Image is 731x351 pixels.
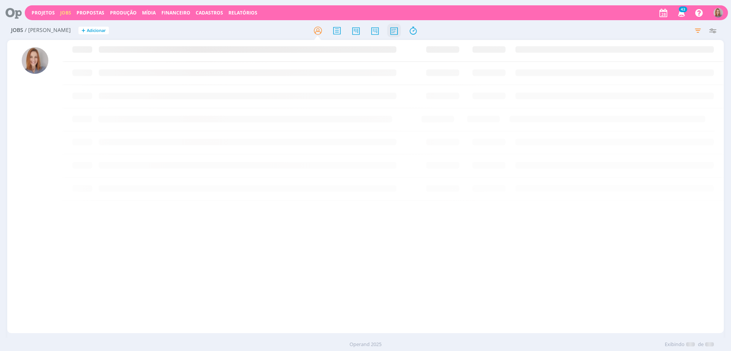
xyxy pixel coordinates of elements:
[228,10,257,16] a: Relatórios
[58,10,73,16] button: Jobs
[32,10,55,16] a: Projetos
[193,10,225,16] button: Cadastros
[159,10,193,16] button: Financeiro
[87,28,106,33] span: Adicionar
[673,6,689,20] button: 43
[81,27,85,35] span: +
[698,341,704,348] span: de
[25,27,71,34] span: / [PERSON_NAME]
[60,10,71,16] a: Jobs
[679,6,687,12] span: 43
[11,27,23,34] span: Jobs
[78,27,109,35] button: +Adicionar
[140,10,158,16] button: Mídia
[29,10,57,16] button: Projetos
[22,47,48,74] img: A
[110,10,137,16] a: Produção
[161,10,190,16] a: Financeiro
[142,10,156,16] a: Mídia
[108,10,139,16] button: Produção
[713,8,723,18] img: A
[665,341,685,348] span: Exibindo
[226,10,260,16] button: Relatórios
[77,10,104,16] span: Propostas
[196,10,223,16] span: Cadastros
[713,6,723,19] button: A
[74,10,107,16] button: Propostas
